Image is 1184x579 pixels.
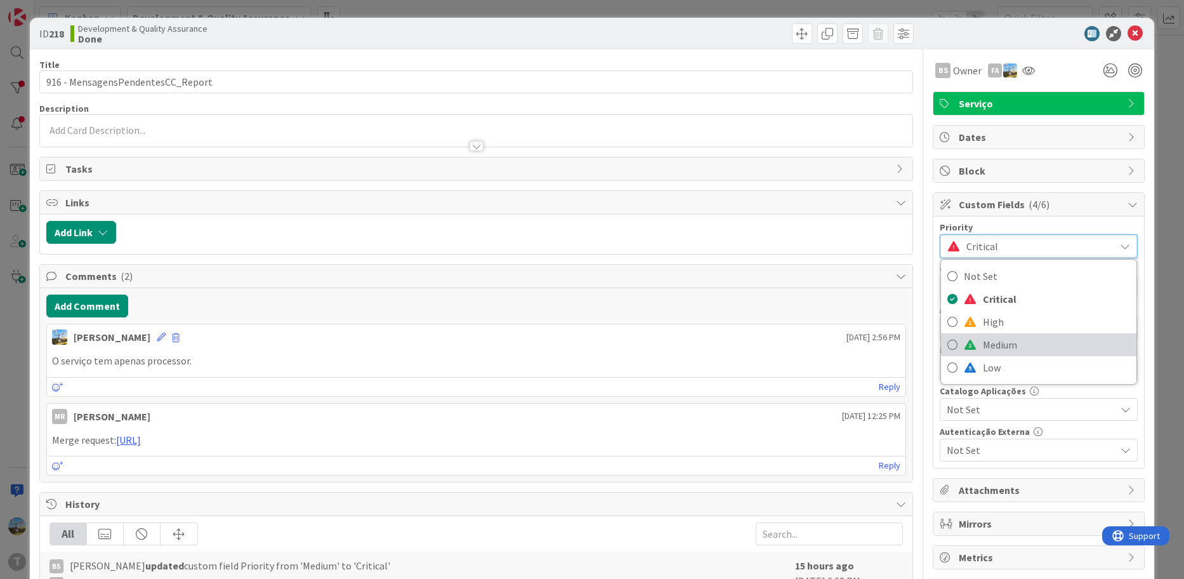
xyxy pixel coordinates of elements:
[940,387,1138,396] div: Catalogo Aplicações
[941,333,1136,356] a: Medium
[116,434,141,446] a: [URL]
[947,441,1109,459] span: Not Set
[953,63,982,78] span: Owner
[74,409,150,424] div: [PERSON_NAME]
[39,26,64,41] span: ID
[65,496,890,512] span: History
[39,59,60,70] label: Title
[39,70,914,93] input: type card name here...
[842,409,900,423] span: [DATE] 12:25 PM
[65,195,890,210] span: Links
[50,523,87,545] div: All
[879,379,900,395] a: Reply
[756,522,903,545] input: Search...
[46,295,128,317] button: Add Comment
[966,237,1108,255] span: Critical
[941,288,1136,310] a: Critical
[879,458,900,474] a: Reply
[121,270,133,283] span: ( 2 )
[46,221,116,244] button: Add Link
[940,305,1138,314] div: Area
[964,267,1130,286] span: Not Set
[940,427,1138,436] div: Autenticação Externa
[947,401,1109,418] span: Not Set
[1003,63,1017,77] img: DG
[145,559,184,572] b: updated
[795,559,854,572] b: 15 hours ago
[941,310,1136,333] a: High
[52,433,901,448] p: Merge request:
[27,2,58,17] span: Support
[1029,198,1049,211] span: ( 4/6 )
[78,34,207,44] b: Done
[52,354,901,368] p: O serviço tem apenas processor.
[52,409,67,424] div: MR
[959,96,1121,111] span: Serviço
[52,329,67,345] img: DG
[74,329,150,345] div: [PERSON_NAME]
[940,265,1138,274] div: Complexidade
[935,63,950,78] div: BS
[959,516,1121,531] span: Mirrors
[940,346,1138,355] div: Milestone
[941,356,1136,379] a: Low
[940,223,1138,232] div: Priority
[49,27,64,40] b: 218
[941,265,1136,288] a: Not Set
[983,312,1130,331] span: High
[983,358,1130,377] span: Low
[846,331,900,344] span: [DATE] 2:56 PM
[65,269,890,284] span: Comments
[49,559,63,573] div: BS
[959,130,1121,145] span: Dates
[959,482,1121,498] span: Attachments
[959,197,1121,212] span: Custom Fields
[959,550,1121,565] span: Metrics
[39,103,89,114] span: Description
[988,63,1002,77] div: FA
[983,335,1130,354] span: Medium
[65,161,890,176] span: Tasks
[78,23,207,34] span: Development & Quality Assurance
[983,289,1130,309] span: Critical
[959,163,1121,178] span: Block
